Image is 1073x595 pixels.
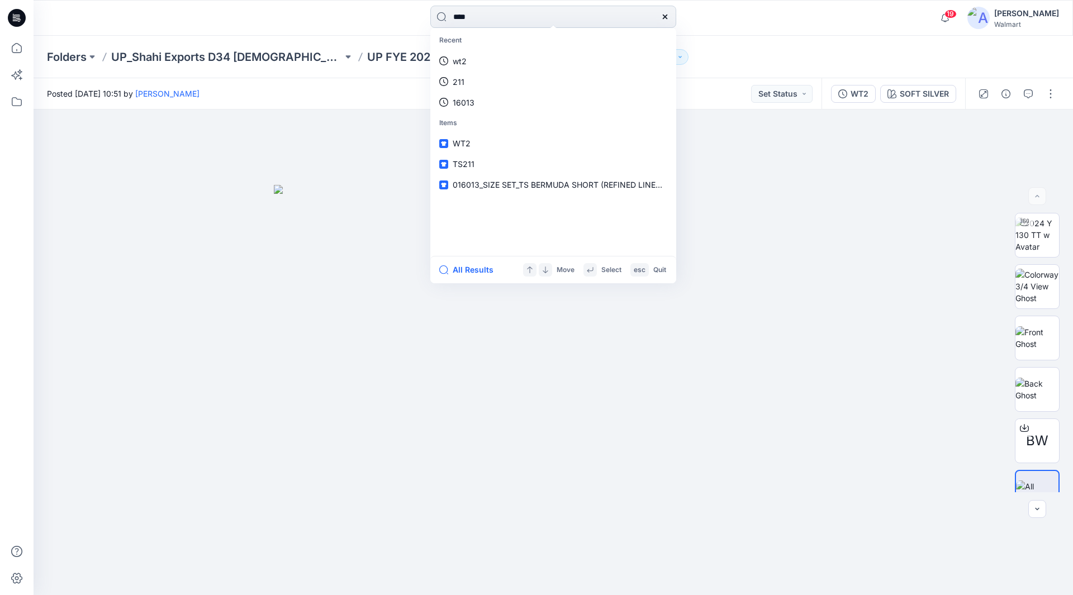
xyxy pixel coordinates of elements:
[453,159,474,169] span: TS211
[994,7,1059,20] div: [PERSON_NAME]
[1015,326,1059,350] img: Front Ghost
[433,72,674,92] a: 211
[1026,431,1048,451] span: BW
[967,7,990,29] img: avatar
[1015,217,1059,253] img: 2024 Y 130 TT w Avatar
[900,88,949,100] div: SOFT SILVER
[1015,269,1059,304] img: Colorway 3/4 View Ghost
[433,92,674,113] a: 16013
[634,264,645,276] p: esc
[47,88,200,99] span: Posted [DATE] 10:51 by
[1015,378,1059,401] img: Back Ghost
[453,97,474,108] p: 16013
[439,263,501,277] button: All Results
[557,264,575,276] p: Move
[601,264,621,276] p: Select
[453,139,471,148] span: WT2
[831,85,876,103] button: WT2
[111,49,343,65] a: UP_Shahi Exports D34 [DEMOGRAPHIC_DATA] Tops
[433,113,674,134] p: Items
[453,76,464,88] p: 211
[433,51,674,72] a: wt2
[653,264,666,276] p: Quit
[47,49,87,65] a: Folders
[433,154,674,174] a: TS211
[1016,480,1058,504] img: All colorways
[453,55,467,67] p: wt2
[433,30,674,51] p: Recent
[880,85,956,103] button: SOFT SILVER
[944,9,957,18] span: 19
[433,174,674,195] a: 016013_SIZE SET_TS BERMUDA SHORT (REFINED LINEN SHORT)
[135,89,200,98] a: [PERSON_NAME]
[433,133,674,154] a: WT2
[997,85,1015,103] button: Details
[453,180,694,189] span: 016013_SIZE SET_TS BERMUDA SHORT (REFINED LINEN SHORT)
[367,49,599,65] a: UP FYE 2027 S2 D34 [DEMOGRAPHIC_DATA] Woven Tops
[851,88,868,100] div: WT2
[994,20,1059,28] div: Walmart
